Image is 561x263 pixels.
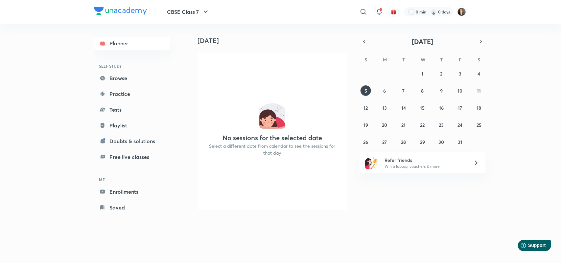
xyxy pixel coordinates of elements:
[420,139,425,145] abbr: October 29, 2025
[436,102,447,113] button: October 16, 2025
[474,68,484,79] button: October 4, 2025
[259,102,286,129] img: No events
[456,6,467,17] img: NARENDER JEET
[417,120,428,130] button: October 22, 2025
[401,105,406,111] abbr: October 14, 2025
[474,102,484,113] button: October 18, 2025
[380,102,390,113] button: October 13, 2025
[417,137,428,147] button: October 29, 2025
[398,102,409,113] button: October 14, 2025
[477,122,481,128] abbr: October 25, 2025
[403,88,405,94] abbr: October 7, 2025
[385,164,465,169] p: Win a laptop, vouchers & more
[436,85,447,96] button: October 9, 2025
[380,137,390,147] button: October 27, 2025
[364,56,367,63] abbr: Sunday
[420,105,425,111] abbr: October 15, 2025
[94,174,170,185] h6: ME
[401,139,406,145] abbr: October 28, 2025
[163,5,214,18] button: CBSE Class 7
[440,71,442,77] abbr: October 2, 2025
[478,56,480,63] abbr: Saturday
[477,88,481,94] abbr: October 11, 2025
[364,88,367,94] abbr: October 5, 2025
[94,7,147,17] a: Company Logo
[412,37,433,46] span: [DATE]
[363,139,368,145] abbr: October 26, 2025
[440,56,443,63] abbr: Thursday
[417,68,428,79] button: October 1, 2025
[438,139,444,145] abbr: October 30, 2025
[436,120,447,130] button: October 23, 2025
[94,185,170,198] a: Enrollments
[369,37,477,46] button: [DATE]
[421,56,425,63] abbr: Wednesday
[420,122,425,128] abbr: October 22, 2025
[436,137,447,147] button: October 30, 2025
[383,139,387,145] abbr: October 27, 2025
[384,88,386,94] abbr: October 6, 2025
[361,120,371,130] button: October 19, 2025
[402,56,405,63] abbr: Tuesday
[364,105,368,111] abbr: October 12, 2025
[474,85,484,96] button: October 11, 2025
[455,120,465,130] button: October 24, 2025
[458,88,463,94] abbr: October 10, 2025
[94,72,170,85] a: Browse
[458,122,463,128] abbr: October 24, 2025
[382,122,387,128] abbr: October 20, 2025
[398,85,409,96] button: October 7, 2025
[222,134,322,142] h4: No sessions for the selected date
[459,56,461,63] abbr: Friday
[478,71,480,77] abbr: October 4, 2025
[439,122,444,128] abbr: October 23, 2025
[94,201,170,214] a: Saved
[421,71,423,77] abbr: October 1, 2025
[458,105,462,111] abbr: October 17, 2025
[206,142,339,156] p: Select a different date from calendar to see the sessions for that day
[388,7,399,17] button: avatar
[94,119,170,132] a: Playlist
[455,102,465,113] button: October 17, 2025
[436,68,447,79] button: October 2, 2025
[458,139,462,145] abbr: October 31, 2025
[380,85,390,96] button: October 6, 2025
[94,135,170,148] a: Doubts & solutions
[94,150,170,164] a: Free live classes
[474,120,484,130] button: October 25, 2025
[455,137,465,147] button: October 31, 2025
[402,122,406,128] abbr: October 21, 2025
[455,68,465,79] button: October 3, 2025
[431,9,437,15] img: streak
[365,156,378,169] img: referral
[439,105,444,111] abbr: October 16, 2025
[380,120,390,130] button: October 20, 2025
[391,9,397,15] img: avatar
[477,105,481,111] abbr: October 18, 2025
[361,102,371,113] button: October 12, 2025
[398,137,409,147] button: October 28, 2025
[417,85,428,96] button: October 8, 2025
[385,157,465,164] h6: Refer friends
[361,137,371,147] button: October 26, 2025
[94,37,170,50] a: Planner
[398,120,409,130] button: October 21, 2025
[363,122,368,128] abbr: October 19, 2025
[421,88,424,94] abbr: October 8, 2025
[383,105,387,111] abbr: October 13, 2025
[440,88,443,94] abbr: October 9, 2025
[455,85,465,96] button: October 10, 2025
[383,56,387,63] abbr: Monday
[417,102,428,113] button: October 15, 2025
[94,103,170,116] a: Tests
[94,87,170,100] a: Practice
[94,7,147,15] img: Company Logo
[459,71,461,77] abbr: October 3, 2025
[198,37,352,45] h4: [DATE]
[361,85,371,96] button: October 5, 2025
[94,60,170,72] h6: SELF STUDY
[503,237,554,256] iframe: Help widget launcher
